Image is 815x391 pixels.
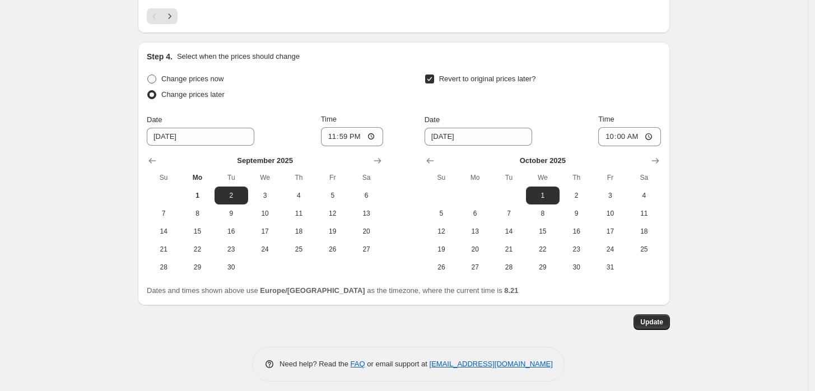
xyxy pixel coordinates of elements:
span: 4 [286,191,311,200]
button: Tuesday October 28 2025 [492,258,525,276]
button: Wednesday September 17 2025 [248,222,282,240]
span: 21 [496,245,521,254]
button: Tuesday September 2 2025 [215,187,248,204]
b: Europe/[GEOGRAPHIC_DATA] [260,286,365,295]
button: Saturday October 11 2025 [627,204,661,222]
span: Change prices later [161,90,225,99]
button: Friday October 3 2025 [593,187,627,204]
span: 15 [185,227,209,236]
button: Saturday September 6 2025 [350,187,383,204]
span: 23 [564,245,589,254]
span: We [253,173,277,182]
span: 2 [219,191,244,200]
span: 15 [530,227,555,236]
button: Tuesday September 16 2025 [215,222,248,240]
button: Wednesday September 10 2025 [248,204,282,222]
button: Thursday October 23 2025 [560,240,593,258]
button: Sunday October 12 2025 [425,222,458,240]
button: Monday October 13 2025 [458,222,492,240]
span: 11 [286,209,311,218]
span: 29 [530,263,555,272]
button: Next [162,8,178,24]
button: Thursday October 2 2025 [560,187,593,204]
span: 16 [219,227,244,236]
span: or email support at [365,360,430,368]
a: FAQ [351,360,365,368]
span: 6 [354,191,379,200]
a: [EMAIL_ADDRESS][DOMAIN_NAME] [430,360,553,368]
button: Monday October 6 2025 [458,204,492,222]
span: 23 [219,245,244,254]
span: Su [429,173,454,182]
button: Friday September 12 2025 [316,204,350,222]
button: Monday September 15 2025 [180,222,214,240]
th: Wednesday [526,169,560,187]
span: 29 [185,263,209,272]
button: Saturday October 18 2025 [627,222,661,240]
button: Monday October 27 2025 [458,258,492,276]
span: 25 [632,245,656,254]
span: Need help? Read the [280,360,351,368]
span: 16 [564,227,589,236]
span: 21 [151,245,176,254]
input: 9/1/2025 [147,128,254,146]
button: Sunday October 19 2025 [425,240,458,258]
button: Sunday September 7 2025 [147,204,180,222]
th: Wednesday [248,169,282,187]
span: 9 [564,209,589,218]
button: Thursday September 25 2025 [282,240,315,258]
th: Monday [180,169,214,187]
span: 9 [219,209,244,218]
button: Friday September 19 2025 [316,222,350,240]
span: 1 [185,191,209,200]
span: Tu [219,173,244,182]
span: 30 [564,263,589,272]
span: 18 [632,227,656,236]
span: 3 [253,191,277,200]
span: 10 [253,209,277,218]
button: Wednesday October 22 2025 [526,240,560,258]
th: Thursday [560,169,593,187]
span: Fr [598,173,622,182]
button: Saturday October 4 2025 [627,187,661,204]
button: Friday October 10 2025 [593,204,627,222]
span: Update [640,318,663,327]
span: 13 [354,209,379,218]
button: Saturday September 27 2025 [350,240,383,258]
span: 31 [598,263,622,272]
th: Sunday [425,169,458,187]
button: Tuesday September 9 2025 [215,204,248,222]
button: Wednesday October 1 2025 [526,187,560,204]
th: Tuesday [492,169,525,187]
button: Thursday October 16 2025 [560,222,593,240]
button: Tuesday October 7 2025 [492,204,525,222]
span: Mo [463,173,487,182]
th: Friday [593,169,627,187]
button: Thursday September 4 2025 [282,187,315,204]
button: Monday September 22 2025 [180,240,214,258]
button: Friday October 17 2025 [593,222,627,240]
span: Th [286,173,311,182]
nav: Pagination [147,8,178,24]
span: 26 [429,263,454,272]
span: Date [147,115,162,124]
button: Show next month, November 2025 [648,153,663,169]
button: Sunday October 5 2025 [425,204,458,222]
span: 19 [320,227,345,236]
span: 30 [219,263,244,272]
button: Today Monday September 1 2025 [180,187,214,204]
span: 5 [320,191,345,200]
span: 1 [530,191,555,200]
button: Tuesday October 21 2025 [492,240,525,258]
span: 11 [632,209,656,218]
span: Fr [320,173,345,182]
button: Saturday September 20 2025 [350,222,383,240]
span: 20 [354,227,379,236]
span: 6 [463,209,487,218]
th: Monday [458,169,492,187]
span: 2 [564,191,589,200]
span: 7 [151,209,176,218]
button: Thursday September 18 2025 [282,222,315,240]
button: Thursday October 9 2025 [560,204,593,222]
button: Wednesday October 15 2025 [526,222,560,240]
